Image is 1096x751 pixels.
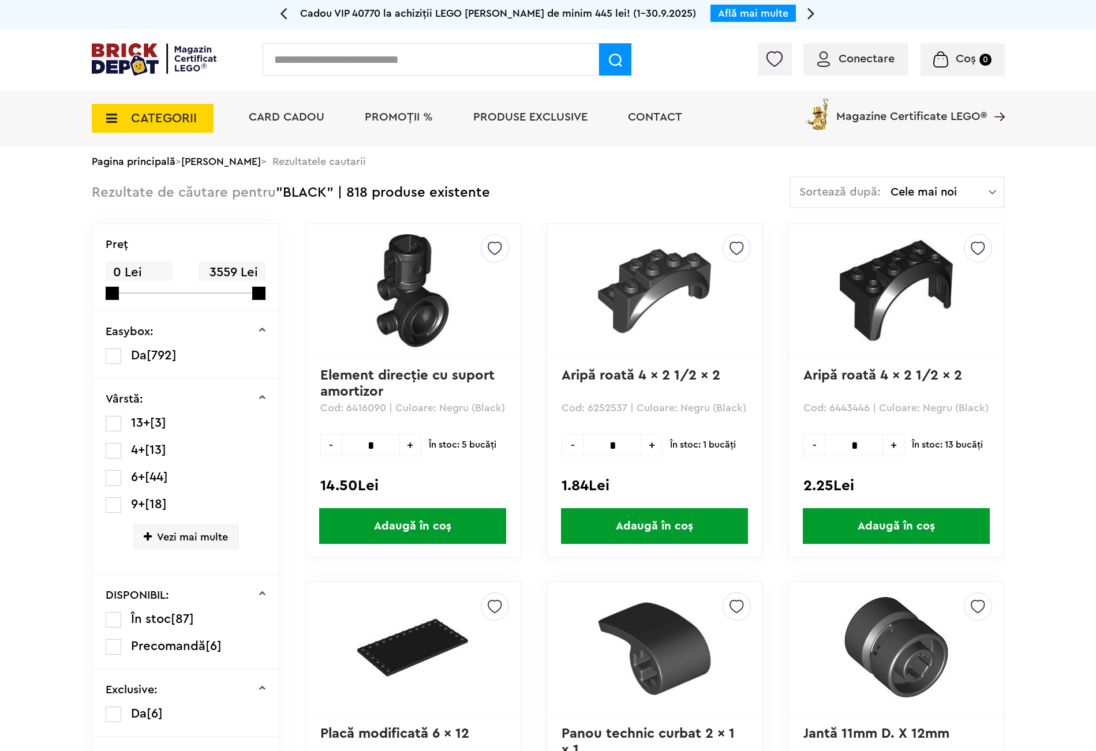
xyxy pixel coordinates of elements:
[106,684,158,696] p: Exclusive:
[320,401,506,427] p: Cod: 6416090 | Culoare: Negru (Black)
[341,234,485,347] img: Element direcţie cu suport amortizor
[979,54,992,66] small: 0
[133,524,239,550] span: Vezi mai multe
[92,156,175,167] a: Pagina principală
[824,234,968,347] img: Aripă roată 4 x 2 1/2 x 2
[628,111,682,123] a: Contact
[803,727,949,741] a: Jantă 11mm D. X 12mm
[92,147,1005,177] div: > > Rezultatele cautarii
[789,508,1003,544] a: Adaugă în coș
[803,369,962,382] a: Aripă roată 4 x 2 1/2 x 2
[131,613,171,625] span: În stoc
[145,444,166,456] span: [13]
[205,640,222,652] span: [6]
[883,434,904,456] span: +
[836,96,987,122] span: Magazine Certificate LEGO®
[803,434,825,456] span: -
[181,156,261,167] a: [PERSON_NAME]
[582,234,727,347] img: Aripă roată 4 x 2 1/2 x 2
[106,589,169,601] p: DISPONIBIL:
[131,471,145,483] span: 6+
[106,326,154,337] p: Easybox:
[547,508,761,544] a: Adaugă în coș
[106,393,143,405] p: Vârstă:
[562,369,720,382] a: Aripă roată 4 x 2 1/2 x 2
[987,96,1005,107] a: Magazine Certificate LEGO®
[145,498,167,510] span: [18]
[841,592,952,703] img: Jantă 11mm D. X 12mm
[306,508,520,544] a: Adaugă în coș
[803,478,989,493] div: 2.25Lei
[562,401,747,427] p: Cod: 6252537 | Culoare: Negru (Black)
[799,186,881,198] span: Sortează după:
[150,416,166,429] span: [3]
[365,111,433,123] a: PROMOȚII %
[106,261,173,284] span: 0 Lei
[131,444,145,456] span: 4+
[561,508,748,544] span: Adaugă în coș
[300,8,696,18] span: Cadou VIP 40770 la achiziții LEGO [PERSON_NAME] de minim 445 lei! (1-30.9.2025)
[106,239,128,250] p: Preţ
[319,508,506,544] span: Adaugă în coș
[670,434,736,456] span: În stoc: 1 bucăţi
[803,508,990,544] span: Adaugă în coș
[320,478,506,493] div: 14.50Lei
[320,369,499,399] a: Element direcţie cu suport amortizor
[131,640,205,652] span: Precomandă
[582,592,727,705] img: Panou technic curbat 2 x 1 x 1
[171,613,194,625] span: [87]
[320,727,469,741] a: Placă modificată 6 x 12
[718,8,788,18] a: Află mai multe
[803,401,989,427] p: Cod: 6443446 | Culoare: Negru (Black)
[145,471,168,483] span: [44]
[92,177,490,209] div: "BLACK" | 818 produse existente
[147,707,163,720] span: [6]
[131,349,147,362] span: Da
[891,186,989,198] span: Cele mai noi
[839,53,895,65] span: Conectare
[956,53,976,65] span: Coș
[147,349,177,362] span: [792]
[400,434,421,456] span: +
[641,434,663,456] span: +
[320,434,342,456] span: -
[131,416,150,429] span: 13+
[92,186,276,200] span: Rezultate de căutare pentru
[357,592,468,703] img: Placă modificată 6 x 12
[131,498,145,510] span: 9+
[131,707,147,720] span: Da
[473,111,588,123] a: Produse exclusive
[199,261,265,284] span: 3559 Lei
[249,111,324,123] a: Card Cadou
[562,478,747,493] div: 1.84Lei
[131,112,197,125] span: CATEGORII
[562,434,583,456] span: -
[429,434,496,456] span: În stoc: 5 bucăţi
[912,434,983,456] span: În stoc: 13 bucăţi
[817,53,895,65] a: Conectare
